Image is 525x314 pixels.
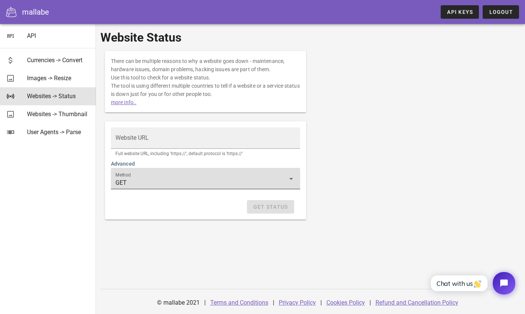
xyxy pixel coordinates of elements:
[273,294,274,312] div: |
[326,299,365,306] a: Cookies Policy
[27,75,90,82] div: Images -> Resize
[369,294,371,312] div: |
[111,99,136,105] a: more info..
[105,51,306,112] div: There can be multiple reasons to why a website goes down - maintenance, hardware issues, domain p...
[27,93,90,100] div: Websites -> Status
[320,294,322,312] div: |
[115,151,296,156] div: Full website URL, including 'https://', default protocol is 'https://'
[27,32,90,39] div: API
[441,5,479,19] a: API Keys
[22,6,49,18] div: mallabe
[27,57,90,64] div: Currencies -> Convert
[27,111,90,118] div: Websites -> Thumbnail
[100,28,521,46] h1: Website Status
[111,160,300,168] h4: Advanced
[204,294,206,312] div: |
[115,172,131,178] label: Method
[279,299,316,306] a: Privacy Policy
[27,129,90,136] div: User Agents -> Parse
[210,299,268,306] a: Terms and Conditions
[375,299,458,306] a: Refund and Cancellation Policy
[483,5,519,19] button: Logout
[423,266,522,301] iframe: Tidio Chat
[489,9,513,15] span: Logout
[153,294,204,312] div: © mallabe 2021
[447,9,473,15] span: API Keys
